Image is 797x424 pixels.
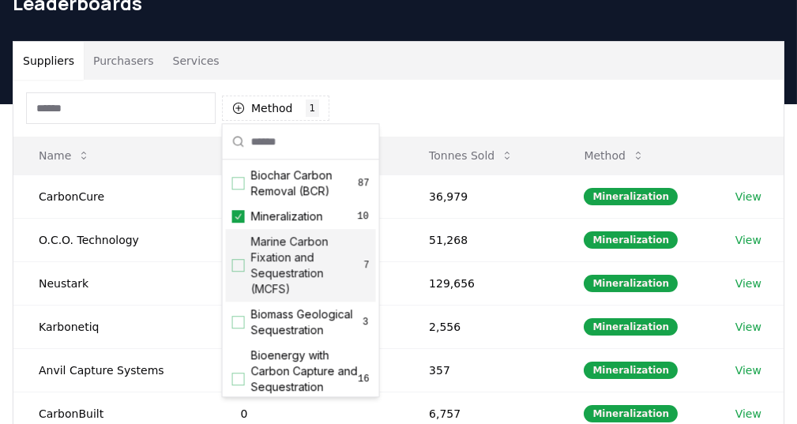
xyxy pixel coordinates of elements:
span: Biomass Geological Sequestration [251,306,362,338]
button: Services [164,42,229,80]
td: 23,191 [216,174,404,218]
span: Marine Carbon Fixation and Sequestration (MCFS) [251,234,364,297]
button: Name [26,140,103,171]
td: 4,032 [216,261,404,305]
span: 10 [357,210,370,223]
span: 3 [362,316,370,328]
div: Mineralization [584,231,678,249]
button: Tonnes Sold [416,140,526,171]
a: View [735,362,761,378]
a: View [735,276,761,291]
td: CarbonCure [13,174,216,218]
div: Mineralization [584,362,678,379]
button: Purchasers [84,42,164,80]
td: Neustark [13,261,216,305]
td: 2,556 [404,305,558,348]
div: Mineralization [584,318,678,336]
div: Mineralization [584,188,678,205]
td: 36,979 [404,174,558,218]
td: O.C.O. Technology [13,218,216,261]
td: 0 [216,348,404,392]
span: Mineralization [251,208,323,224]
a: View [735,406,761,422]
td: 129,656 [404,261,558,305]
span: Bioenergy with Carbon Capture and Sequestration (BECCS) [251,347,359,411]
div: 1 [306,99,320,117]
a: View [735,319,761,335]
button: Method1 [222,96,329,121]
td: 0 [216,305,404,348]
td: Anvil Capture Systems [13,348,216,392]
button: Method [571,140,657,171]
span: 7 [363,259,369,272]
div: Mineralization [584,275,678,292]
td: Karbonetiq [13,305,216,348]
td: 15,840 [216,218,404,261]
a: View [735,232,761,248]
span: 16 [358,373,369,385]
a: View [735,189,761,204]
span: Biochar Carbon Removal (BCR) [251,167,359,199]
td: 51,268 [404,218,558,261]
td: 357 [404,348,558,392]
button: Suppliers [13,42,84,80]
div: Mineralization [584,405,678,422]
span: 87 [358,177,369,189]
